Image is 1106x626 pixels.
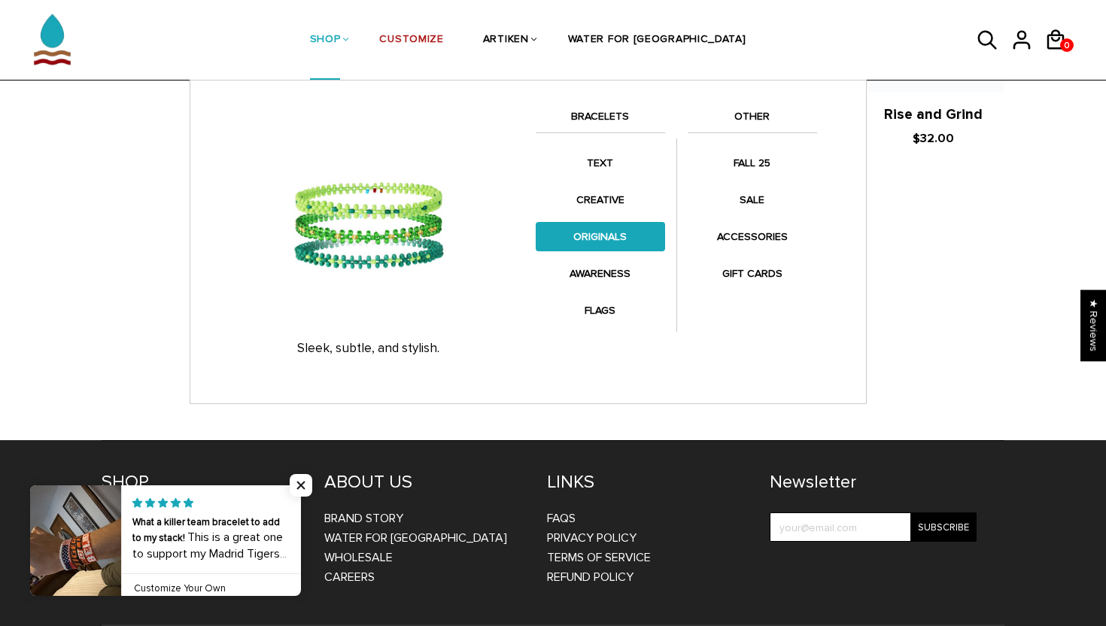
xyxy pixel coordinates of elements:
a: CUSTOMIZE [379,1,443,81]
a: WHOLESALE [324,550,393,565]
a: FLAGS [536,296,665,325]
a: SHOP [310,1,341,81]
a: SALE [688,185,817,214]
span: Close popup widget [290,474,312,497]
a: Rise and Grind [884,106,983,123]
a: CREATIVE [536,185,665,214]
input: Subscribe [910,512,977,542]
a: GIFT CARDS [688,259,817,288]
h4: ABOUT US [324,471,524,494]
p: Sleek, subtle, and stylish. [217,341,521,356]
a: Refund Policy [547,570,634,585]
div: Click to open Judge.me floating reviews tab [1080,290,1106,361]
input: your@email.com [770,512,977,542]
a: ARTIKEN [483,1,529,81]
a: FALL 25 [688,148,817,178]
a: OTHER [688,108,817,133]
h4: Newsletter [770,471,977,494]
a: FAQs [547,511,576,526]
a: BRAND STORY [324,511,403,526]
a: Terms of Service [547,550,651,565]
span: $32.00 [913,131,954,146]
a: 0 [1060,38,1074,52]
a: ACCESSORIES [688,222,817,251]
h4: SHOP [102,471,302,494]
a: CAREERS [324,570,375,585]
a: WATER FOR [GEOGRAPHIC_DATA] [568,1,746,81]
a: AWARENESS [536,259,665,288]
a: BRACELETS [536,108,665,133]
a: Privacy Policy [547,530,637,545]
a: ORIGINALS [536,222,665,251]
h4: LINKS [547,471,747,494]
a: TEXT [536,148,665,178]
a: WATER FOR [GEOGRAPHIC_DATA] [324,530,507,545]
span: 0 [1060,36,1074,55]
